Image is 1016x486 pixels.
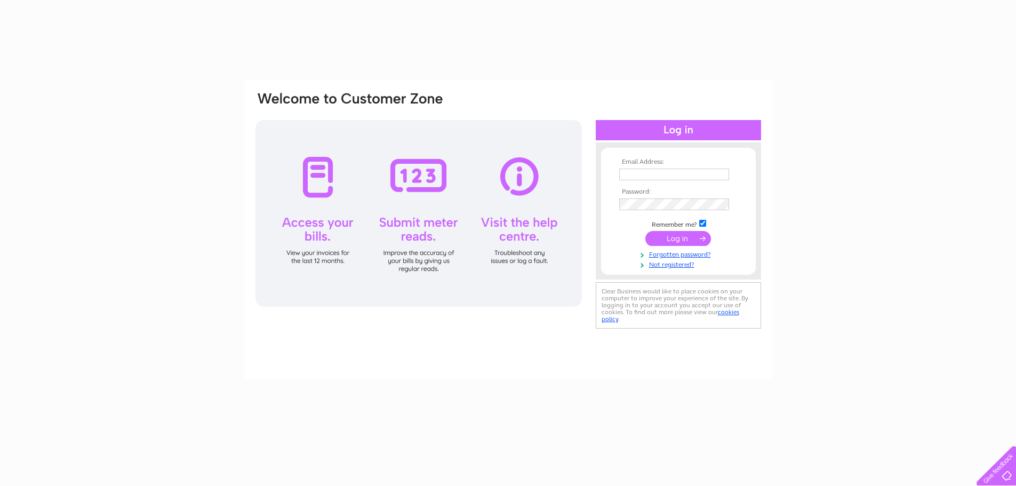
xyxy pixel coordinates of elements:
div: Clear Business would like to place cookies on your computer to improve your experience of the sit... [596,282,761,329]
a: Forgotten password? [619,249,740,259]
a: Not registered? [619,259,740,269]
th: Email Address: [617,158,740,166]
a: cookies policy [602,308,739,323]
th: Password: [617,188,740,196]
input: Submit [645,231,711,246]
td: Remember me? [617,218,740,229]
